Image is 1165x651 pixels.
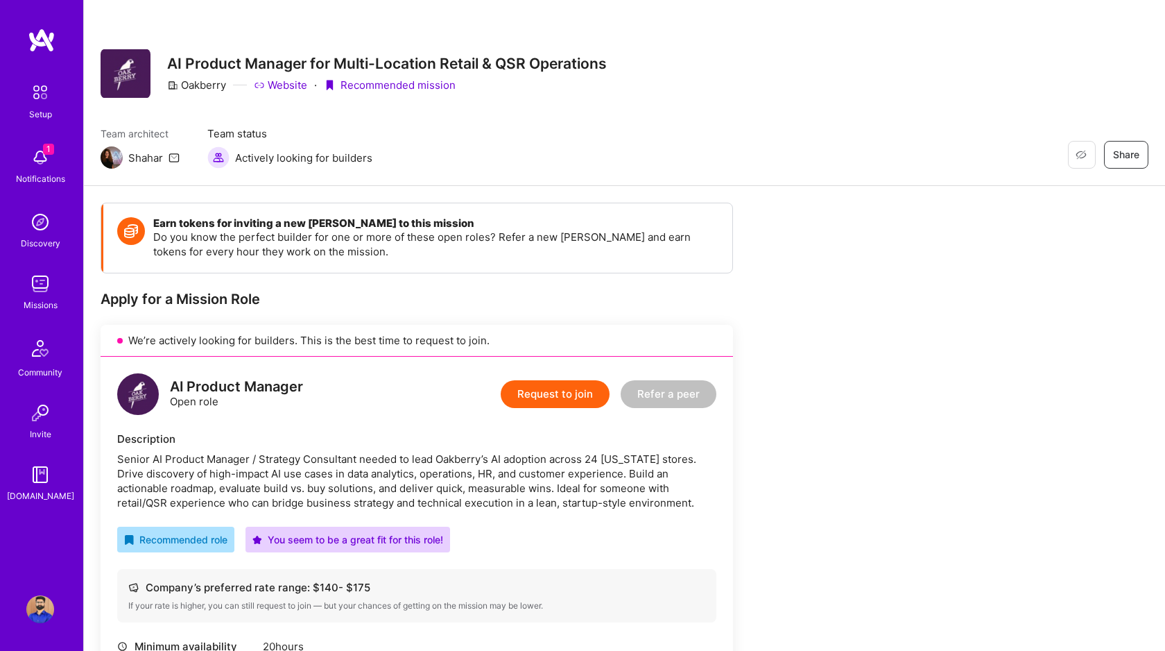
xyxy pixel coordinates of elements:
div: Invite [30,427,51,441]
div: Recommended role [124,532,227,547]
i: icon CompanyGray [167,80,178,91]
div: Oakberry [167,78,226,92]
img: Actively looking for builders [207,146,230,169]
button: Share [1104,141,1148,169]
div: Senior AI Product Manager / Strategy Consultant needed to lead Oakberry’s AI adoption across 24 [... [117,452,716,510]
a: Website [254,78,307,92]
span: Team architect [101,126,180,141]
img: teamwork [26,270,54,298]
span: Share [1113,148,1139,162]
div: Apply for a Mission Role [101,290,733,308]
div: Open role [170,380,303,409]
img: setup [26,78,55,107]
img: User Avatar [26,595,54,623]
p: Do you know the perfect builder for one or more of these open roles? Refer a new [PERSON_NAME] an... [153,230,718,259]
img: Token icon [117,217,145,245]
img: discovery [26,208,54,236]
i: icon EyeClosed [1076,149,1087,160]
div: Discovery [21,236,60,251]
div: AI Product Manager [170,380,303,394]
img: Team Architect [101,146,123,169]
button: Request to join [501,380,610,408]
img: guide book [26,461,54,489]
img: Invite [26,399,54,427]
div: Shahar [128,151,163,165]
div: [DOMAIN_NAME] [7,489,74,503]
img: Community [24,332,57,365]
i: icon PurpleRibbon [324,80,335,91]
span: Team status [207,126,372,141]
div: We’re actively looking for builders. This is the best time to request to join. [101,325,733,357]
div: Company’s preferred rate range: $ 140 - $ 175 [128,580,705,595]
img: bell [26,144,54,171]
span: 1 [43,144,54,155]
div: · [314,78,317,92]
img: Company Logo [101,49,150,98]
img: logo [117,373,159,415]
i: icon RecommendedBadge [124,535,134,545]
div: Missions [24,298,58,312]
div: Description [117,432,716,446]
img: logo [28,28,55,53]
h3: AI Product Manager for Multi-Location Retail & QSR Operations [167,55,607,72]
div: Recommended mission [324,78,456,92]
a: User Avatar [23,595,58,623]
i: icon Cash [128,582,139,593]
div: Setup [29,107,52,121]
div: If your rate is higher, you can still request to join — but your chances of getting on the missio... [128,600,705,611]
div: Community [18,365,62,380]
div: You seem to be a great fit for this role! [252,532,443,547]
div: Notifications [16,171,65,186]
h4: Earn tokens for inviting a new [PERSON_NAME] to this mission [153,217,718,230]
i: icon Mail [169,152,180,163]
span: Actively looking for builders [235,151,372,165]
i: icon PurpleStar [252,535,262,545]
button: Refer a peer [621,380,716,408]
